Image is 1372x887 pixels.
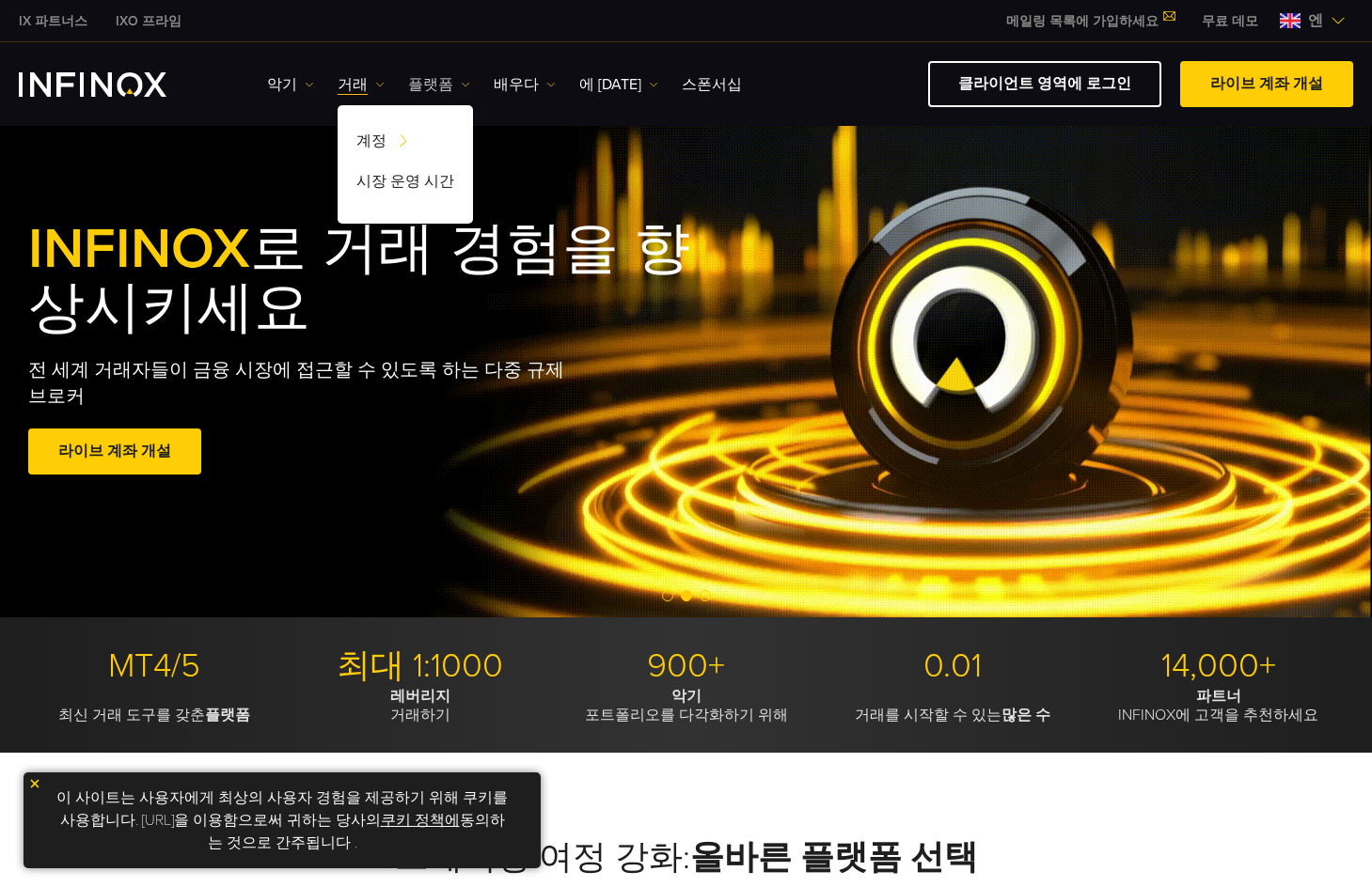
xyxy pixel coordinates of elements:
[102,11,196,31] a: 인피녹스
[108,646,200,686] font: MT4/5
[338,164,473,205] a: 시장 운영 시간
[1118,706,1318,724] font: INFINOX에 고객을 추천하세요
[408,75,453,94] font: 플랫폼
[28,777,41,790] img: 노란색 닫기 아이콘
[494,75,539,94] font: 배우다
[1308,11,1323,30] font: 엔
[356,172,454,191] font: 시장 운영 시간
[408,73,470,96] a: 플랫폼
[19,13,87,29] font: IX 파트너스
[337,646,503,686] font: 최대 1:1000
[28,428,201,475] a: 라이브 계좌 개설
[58,706,205,724] font: 최신 거래 도구를 갖춘
[579,75,641,94] font: 에 [DATE]
[338,73,385,96] a: 거래
[1180,61,1353,107] a: 라이브 계좌 개설
[1188,11,1272,31] a: 인피녹스 메뉴
[390,687,450,706] font: 레버리지
[923,646,982,686] font: 0.01
[1196,687,1241,706] font: 파트너
[205,706,250,724] font: 플랫폼
[662,590,673,601] span: Go to slide 1
[1001,706,1050,724] font: 많은 수
[1006,13,1159,29] font: 메일링 목록에 가입하세요
[356,132,386,150] font: 계정
[381,811,460,830] a: 쿠키 정책에
[267,75,297,94] font: 악기
[338,124,473,164] a: 계정
[28,215,250,283] font: INFINOX
[338,75,368,94] font: 거래
[690,837,978,878] font: 올바른 플랫폼 선택
[1210,74,1323,93] font: 라이브 계좌 개설
[855,706,1001,724] font: 거래를 시작할 수 있는
[390,706,450,724] font: 거래하기
[1202,13,1258,29] font: 무료 데모
[5,11,102,31] a: 인피녹스
[267,73,314,96] a: 악기
[579,73,658,96] a: 에 [DATE]
[1161,646,1276,686] font: 14,000+
[671,687,702,706] font: 악기
[958,74,1131,93] font: 클라이언트 영역에 로그인
[494,73,556,96] a: 배우다
[116,13,181,29] font: IXO 프라임
[700,590,711,601] span: Go to slide 3
[681,590,692,601] span: Go to slide 2
[992,13,1188,29] a: 메일링 목록에 가입하세요
[682,73,742,96] a: 스폰서십
[56,788,508,830] font: 이 사이트는 사용자에게 최상의 사용자 경험을 제공하기 위해 쿠키를 사용합니다. [URL]을 이용함으로써 귀하는 당사의
[58,442,171,460] font: 라이브 계좌 개설
[682,75,742,94] font: 스폰서십
[395,837,690,878] font: 트레이딩 여정 강화:
[585,706,788,724] font: 포트폴리오를 다각화하기 위해
[28,215,690,342] font: 로 거래 경험을 향상시키세요
[28,359,564,408] font: 전 세계 거래자들이 금융 시장에 접근할 수 있도록 하는 다중 규제 브로커
[647,646,725,686] font: 900+
[19,72,211,97] a: INFINOX 로고
[928,61,1161,107] a: 클라이언트 영역에 로그인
